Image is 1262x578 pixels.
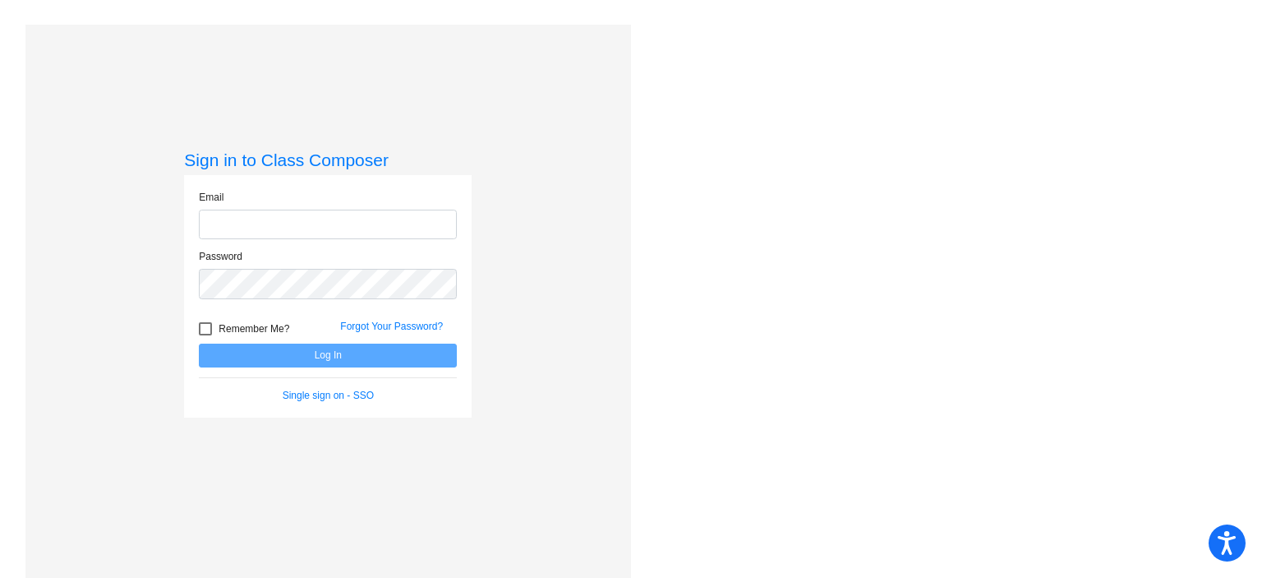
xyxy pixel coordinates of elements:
label: Password [199,249,242,264]
span: Remember Me? [219,319,289,339]
label: Email [199,190,223,205]
a: Forgot Your Password? [340,321,443,332]
h3: Sign in to Class Composer [184,150,472,170]
a: Single sign on - SSO [283,390,374,401]
button: Log In [199,344,457,368]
